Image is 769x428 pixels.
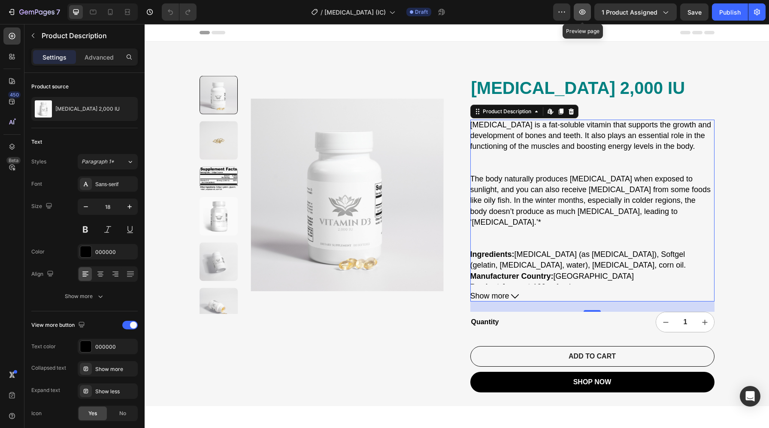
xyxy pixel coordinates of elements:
[551,288,570,308] button: increment
[740,386,760,407] div: Open Intercom Messenger
[324,8,386,17] span: [MEDICAL_DATA] (IC)
[42,30,134,41] p: Product Description
[31,268,55,280] div: Align
[326,348,570,368] button: SHOP NOW
[31,364,66,372] div: Collapsed text
[31,201,54,212] div: Size
[31,158,46,166] div: Styles
[326,259,430,267] p: 100 softgels
[35,100,52,118] img: product feature img
[95,365,136,373] div: Show more
[429,354,467,363] div: SHOP NOW
[602,8,657,17] span: 1 product assigned
[326,52,570,76] h1: [MEDICAL_DATA] 2,000 IU
[56,7,60,17] p: 7
[8,91,21,98] div: 450
[31,180,42,188] div: Font
[162,3,197,21] div: Undo/Redo
[31,248,45,256] div: Color
[326,248,409,256] strong: Manufacturer Country:
[31,83,69,90] div: Product source
[31,386,60,394] div: Expand text
[326,293,446,304] div: Quantity
[326,79,570,92] div: $13.90
[336,84,388,91] div: Product Description
[95,343,136,351] div: 000000
[31,319,87,331] div: View more button
[326,248,489,256] p: [GEOGRAPHIC_DATA]
[31,138,42,146] div: Text
[531,288,551,308] input: quantity
[78,154,138,169] button: Paragraph 1*
[6,157,21,164] div: Beta
[680,3,708,21] button: Save
[55,106,120,112] p: [MEDICAL_DATA] 2,000 IU
[3,3,64,21] button: 7
[326,96,567,127] p: [MEDICAL_DATA] is a fat-soluble vitamin that supports the growth and development of bones and tee...
[95,181,136,188] div: Sans-serif
[31,289,138,304] button: Show more
[326,267,570,277] button: Show more
[424,328,471,337] div: ADD TO CART
[31,410,42,417] div: Icon
[326,226,370,235] strong: Ingredients:
[88,410,97,417] span: Yes
[719,8,741,17] div: Publish
[687,9,702,16] span: Save
[594,3,677,21] button: 1 product assigned
[119,410,126,417] span: No
[326,259,388,267] strong: Product Amount:
[415,8,428,16] span: Draft
[145,24,769,428] iframe: Design area
[326,267,365,277] span: Show more
[95,388,136,395] div: Show less
[42,53,67,62] p: Settings
[512,288,531,308] button: decrement
[31,343,56,350] div: Text color
[326,226,542,245] p: [MEDICAL_DATA] (as [MEDICAL_DATA]), Softgel (gelatin, [MEDICAL_DATA], water), [MEDICAL_DATA], cor...
[95,248,136,256] div: 000000
[326,151,566,202] p: The body naturally produces [MEDICAL_DATA] when exposed to sunlight, and you can also receive [ME...
[82,158,114,166] span: Paragraph 1*
[85,53,114,62] p: Advanced
[712,3,748,21] button: Publish
[326,322,570,343] button: ADD TO CART
[321,8,323,17] span: /
[65,292,105,301] div: Show more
